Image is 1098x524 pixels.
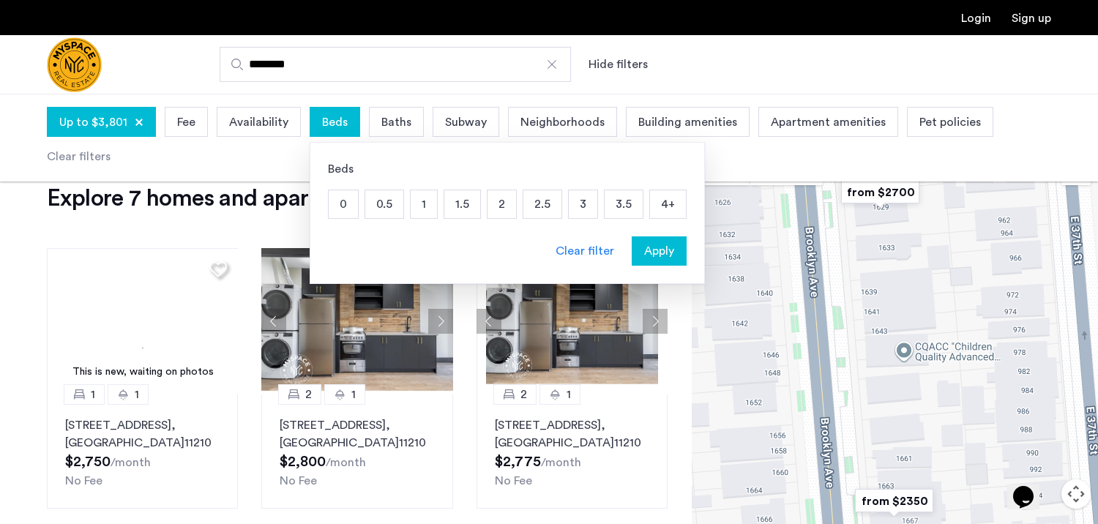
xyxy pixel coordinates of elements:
input: Apartment Search [220,47,571,82]
span: Baths [381,113,411,131]
p: 3.5 [605,190,643,218]
iframe: chat widget [1007,465,1054,509]
a: Cazamio Logo [47,37,102,92]
p: 0.5 [365,190,403,218]
a: Registration [1012,12,1051,24]
span: Apply [644,242,674,260]
div: Clear filter [556,242,614,260]
span: Subway [445,113,487,131]
span: Pet policies [919,113,981,131]
p: 3 [569,190,597,218]
span: Building amenities [638,113,737,131]
span: Up to $3,801 [59,113,127,131]
button: button [632,236,687,266]
div: Clear filters [47,148,111,165]
button: Show or hide filters [589,56,648,73]
span: Neighborhoods [520,113,605,131]
span: Beds [322,113,348,131]
p: 0 [329,190,358,218]
span: Apartment amenities [771,113,886,131]
a: Login [961,12,991,24]
p: 4+ [650,190,686,218]
p: 2 [488,190,516,218]
p: 1 [411,190,437,218]
img: logo [47,37,102,92]
p: 2.5 [523,190,561,218]
p: 1.5 [444,190,480,218]
span: Fee [177,113,195,131]
div: Beds [328,160,687,178]
span: Availability [229,113,288,131]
